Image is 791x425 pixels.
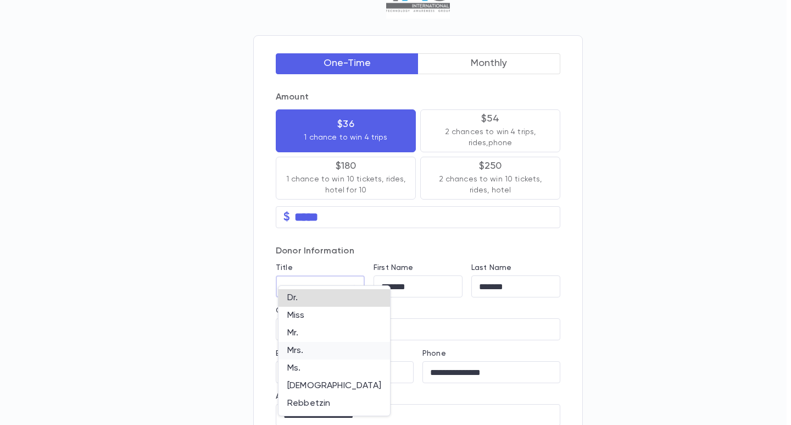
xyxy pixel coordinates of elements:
[287,380,381,391] span: [DEMOGRAPHIC_DATA]
[287,328,381,339] span: Mr.
[287,345,381,356] span: Mrs.
[287,398,381,409] span: Rebbetzin
[287,363,381,374] span: Ms.
[287,310,381,321] span: Miss
[287,292,381,303] span: Dr.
